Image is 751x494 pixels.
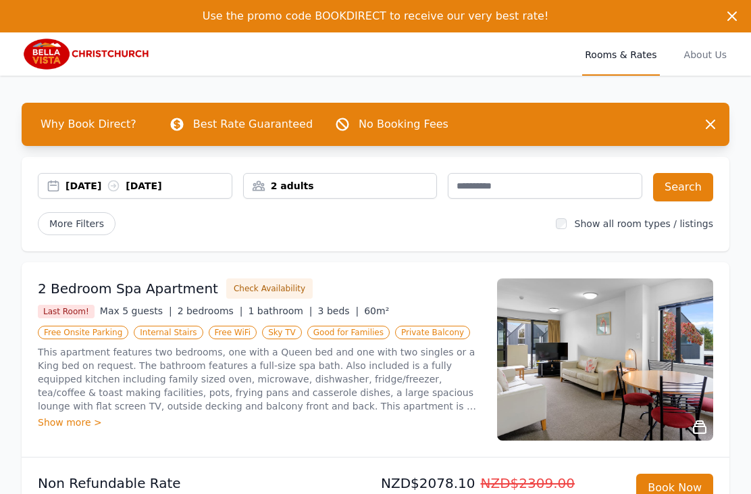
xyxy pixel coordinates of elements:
[30,111,147,138] span: Why Book Direct?
[38,474,370,493] p: Non Refundable Rate
[226,278,313,299] button: Check Availability
[653,173,713,201] button: Search
[203,9,549,22] span: Use the promo code BOOKDIRECT to receive our very best rate!
[178,305,243,316] span: 2 bedrooms |
[38,305,95,318] span: Last Room!
[249,305,313,316] span: 1 bathroom |
[22,38,152,70] img: Bella Vista Christchurch
[481,475,575,491] span: NZD$2309.00
[359,116,448,132] p: No Booking Fees
[38,326,128,339] span: Free Onsite Parking
[134,326,203,339] span: Internal Stairs
[318,305,359,316] span: 3 beds |
[100,305,172,316] span: Max 5 guests |
[193,116,313,132] p: Best Rate Guaranteed
[575,218,713,229] label: Show all room types / listings
[681,32,729,76] a: About Us
[38,345,481,413] p: This apartment features two bedrooms, one with a Queen bed and one with two singles or a King bed...
[364,305,389,316] span: 60m²
[262,326,302,339] span: Sky TV
[582,32,659,76] a: Rooms & Rates
[66,179,232,193] div: [DATE] [DATE]
[38,279,218,298] h3: 2 Bedroom Spa Apartment
[244,179,437,193] div: 2 adults
[38,212,115,235] span: More Filters
[38,416,481,429] div: Show more >
[307,326,390,339] span: Good for Families
[395,326,470,339] span: Private Balcony
[209,326,257,339] span: Free WiFi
